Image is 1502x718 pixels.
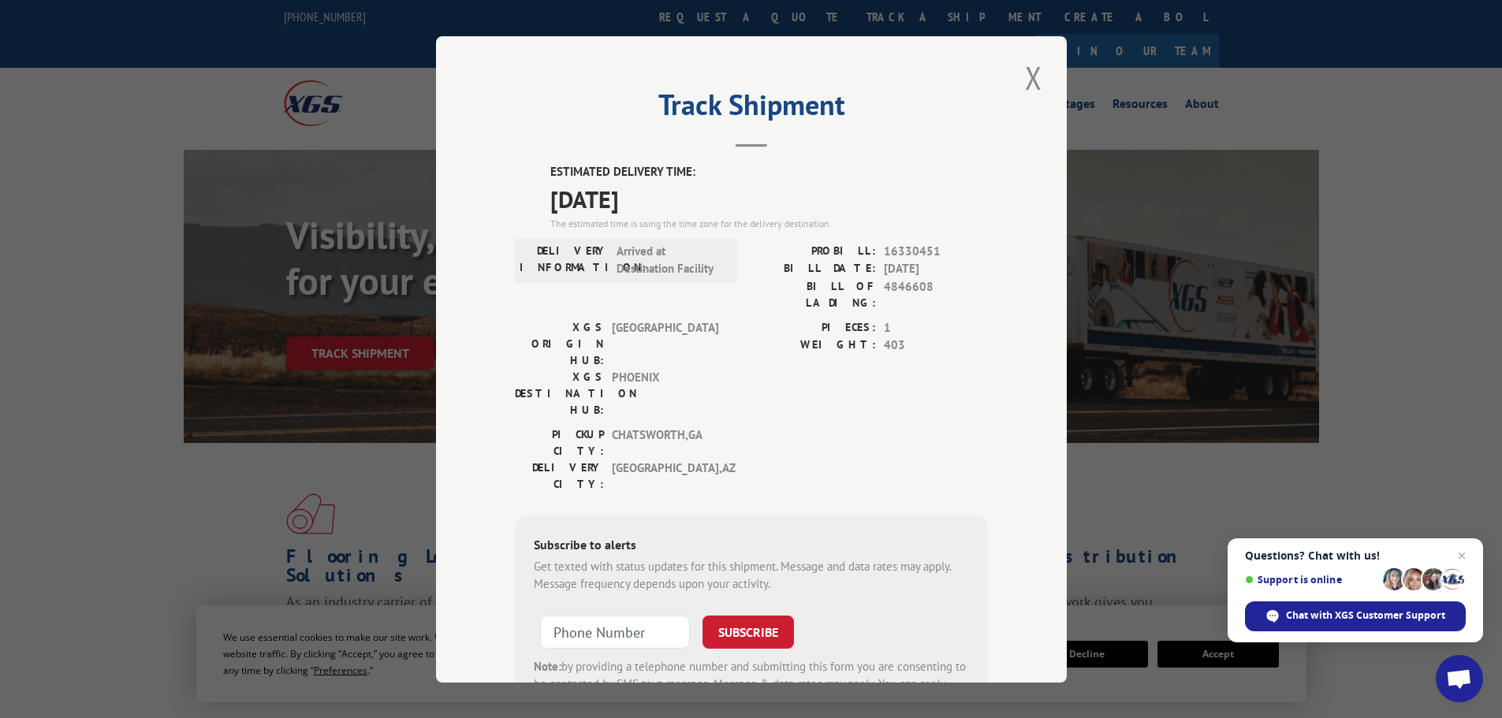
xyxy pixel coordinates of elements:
span: 403 [884,337,988,355]
span: Chat with XGS Customer Support [1286,608,1445,623]
label: XGS ORIGIN HUB: [515,318,604,368]
a: Open chat [1436,655,1483,702]
span: [GEOGRAPHIC_DATA] , AZ [612,459,718,492]
div: Get texted with status updates for this shipment. Message and data rates may apply. Message frequ... [534,557,969,593]
span: PHOENIX [612,368,718,418]
span: 16330451 [884,242,988,260]
button: Close modal [1020,56,1047,99]
label: ESTIMATED DELIVERY TIME: [550,163,988,181]
span: Arrived at Destination Facility [617,242,723,277]
label: DELIVERY INFORMATION: [520,242,609,277]
div: by providing a telephone number and submitting this form you are consenting to be contacted by SM... [534,657,969,711]
label: WEIGHT: [751,337,876,355]
h2: Track Shipment [515,94,988,124]
span: Questions? Chat with us! [1245,549,1466,562]
label: BILL DATE: [751,260,876,278]
label: BILL OF LADING: [751,277,876,311]
span: 1 [884,318,988,337]
label: PICKUP CITY: [515,426,604,459]
span: [DATE] [550,180,988,216]
span: 4846608 [884,277,988,311]
strong: Note: [534,658,561,673]
input: Phone Number [540,615,690,648]
label: XGS DESTINATION HUB: [515,368,604,418]
span: [GEOGRAPHIC_DATA] [612,318,718,368]
button: SUBSCRIBE [703,615,794,648]
label: DELIVERY CITY: [515,459,604,492]
div: Subscribe to alerts [534,534,969,557]
div: The estimated time is using the time zone for the delivery destination. [550,216,988,230]
span: CHATSWORTH , GA [612,426,718,459]
span: Support is online [1245,574,1377,586]
label: PIECES: [751,318,876,337]
label: PROBILL: [751,242,876,260]
span: Chat with XGS Customer Support [1245,601,1466,631]
span: [DATE] [884,260,988,278]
